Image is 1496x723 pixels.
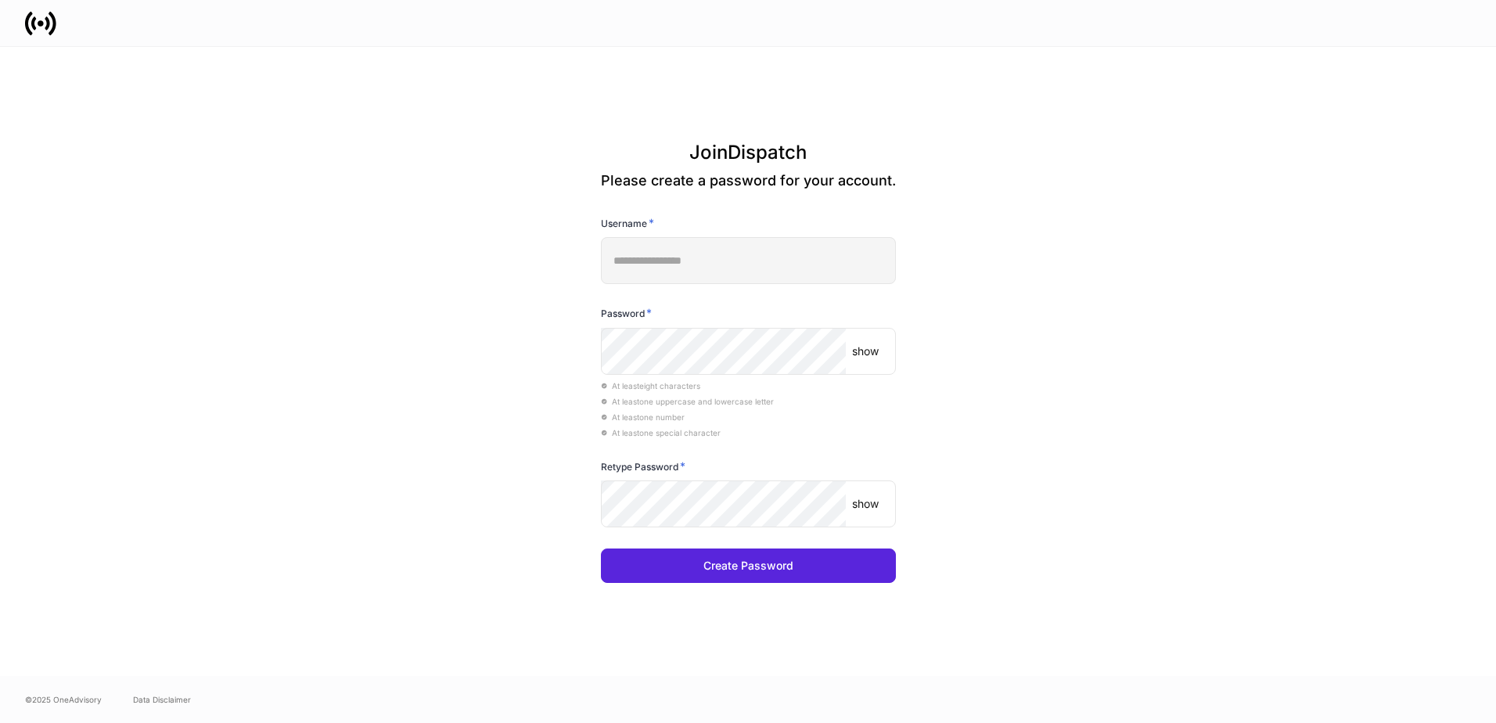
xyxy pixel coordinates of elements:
[703,560,793,571] div: Create Password
[601,549,896,583] button: Create Password
[601,381,700,390] span: At least eight characters
[25,693,102,706] span: © 2025 OneAdvisory
[852,344,879,359] p: show
[601,397,774,406] span: At least one uppercase and lowercase letter
[601,140,896,171] h3: Join Dispatch
[601,305,652,321] h6: Password
[601,459,685,474] h6: Retype Password
[601,171,896,190] p: Please create a password for your account.
[601,428,721,437] span: At least one special character
[852,496,879,512] p: show
[601,412,685,422] span: At least one number
[601,215,654,231] h6: Username
[133,693,191,706] a: Data Disclaimer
